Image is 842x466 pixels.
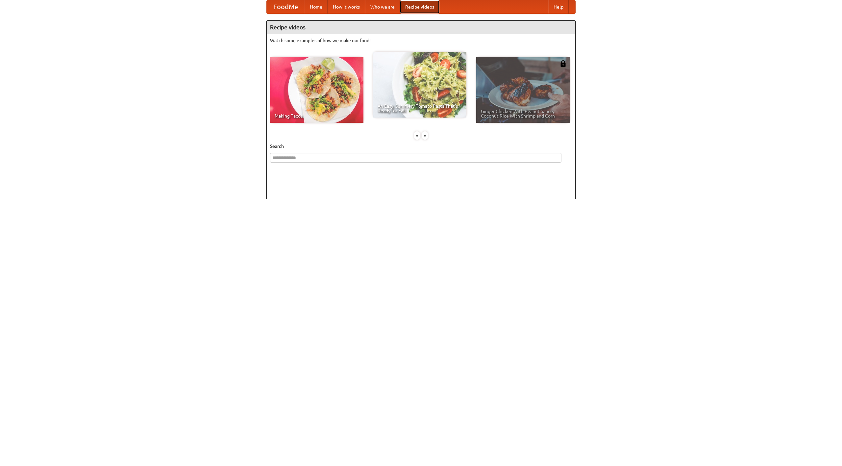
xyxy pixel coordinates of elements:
a: Home [305,0,328,14]
img: 483408.png [560,60,566,67]
a: FoodMe [267,0,305,14]
h4: Recipe videos [267,21,575,34]
a: How it works [328,0,365,14]
a: Help [548,0,569,14]
div: « [414,131,420,140]
span: An Easy, Summery Tomato Pasta That's Ready for Fall [378,104,462,113]
p: Watch some examples of how we make our food! [270,37,572,44]
a: Recipe videos [400,0,439,14]
a: Who we are [365,0,400,14]
a: An Easy, Summery Tomato Pasta That's Ready for Fall [373,52,466,118]
a: Making Tacos [270,57,363,123]
span: Making Tacos [275,114,359,118]
div: » [422,131,428,140]
h5: Search [270,143,572,150]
